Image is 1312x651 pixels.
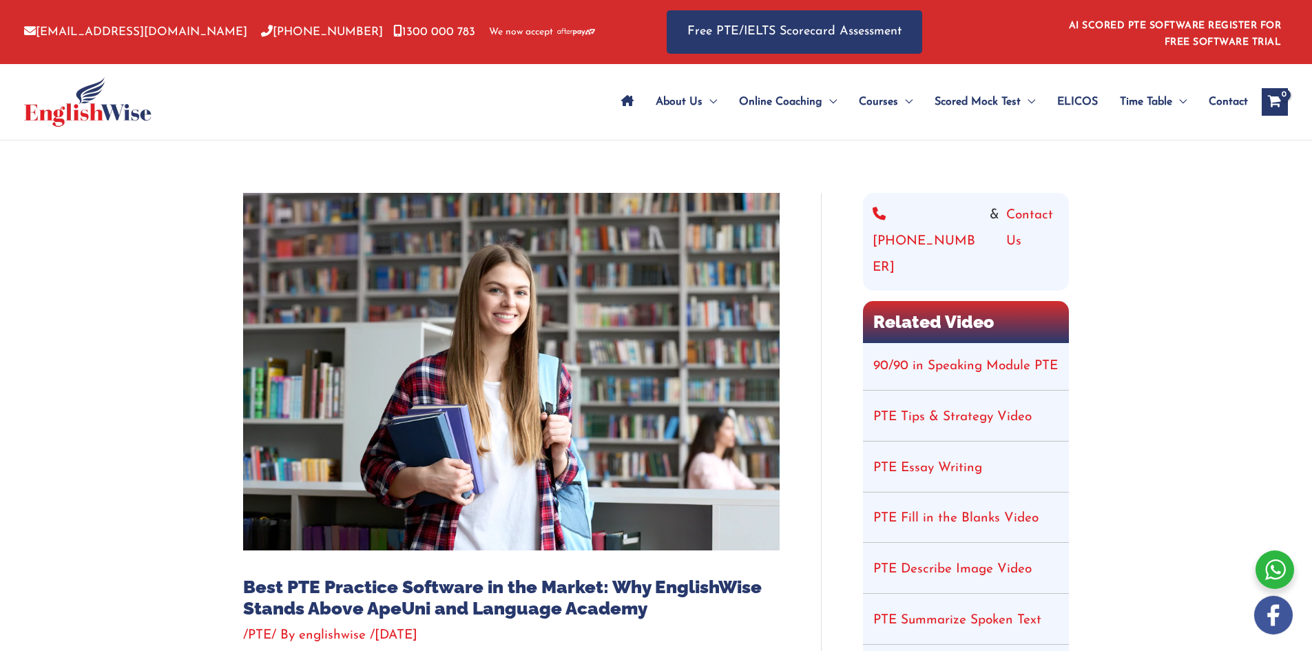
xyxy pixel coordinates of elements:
span: Online Coaching [739,78,822,126]
h2: Related Video [863,301,1069,343]
img: Afterpay-Logo [557,28,595,36]
a: [PHONE_NUMBER] [873,203,983,281]
span: Contact [1209,78,1248,126]
a: ELICOS [1046,78,1109,126]
span: Time Table [1120,78,1172,126]
a: PTE Describe Image Video [873,563,1032,576]
span: About Us [656,78,702,126]
a: Contact [1198,78,1248,126]
nav: Site Navigation: Main Menu [610,78,1248,126]
span: [DATE] [375,629,417,642]
span: Menu Toggle [702,78,717,126]
a: About UsMenu Toggle [645,78,728,126]
span: Menu Toggle [1021,78,1035,126]
a: englishwise [299,629,370,642]
a: Free PTE/IELTS Scorecard Assessment [667,10,922,54]
span: Courses [859,78,898,126]
a: CoursesMenu Toggle [848,78,924,126]
a: Scored Mock TestMenu Toggle [924,78,1046,126]
span: englishwise [299,629,366,642]
div: / / By / [243,626,780,645]
a: PTE [248,629,271,642]
a: PTE Essay Writing [873,462,982,475]
a: [EMAIL_ADDRESS][DOMAIN_NAME] [24,26,247,38]
a: View Shopping Cart, empty [1262,88,1288,116]
span: Menu Toggle [822,78,837,126]
img: white-facebook.png [1254,596,1293,634]
div: & [873,203,1059,281]
span: Scored Mock Test [935,78,1021,126]
span: Menu Toggle [1172,78,1187,126]
img: cropped-ew-logo [24,77,152,127]
a: PTE Summarize Spoken Text [873,614,1041,627]
a: PTE Tips & Strategy Video [873,411,1032,424]
a: PTE Fill in the Blanks Video [873,512,1039,525]
a: AI SCORED PTE SOFTWARE REGISTER FOR FREE SOFTWARE TRIAL [1069,21,1282,48]
span: We now accept [489,25,553,39]
a: Time TableMenu Toggle [1109,78,1198,126]
span: Menu Toggle [898,78,913,126]
a: 1300 000 783 [393,26,475,38]
a: Online CoachingMenu Toggle [728,78,848,126]
h1: Best PTE Practice Software in the Market: Why EnglishWise Stands Above ApeUni and Language Academy [243,577,780,619]
aside: Header Widget 1 [1061,10,1288,54]
a: 90/90 in Speaking Module PTE [873,360,1058,373]
a: Contact Us [1006,203,1059,281]
span: ELICOS [1057,78,1098,126]
a: [PHONE_NUMBER] [261,26,383,38]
